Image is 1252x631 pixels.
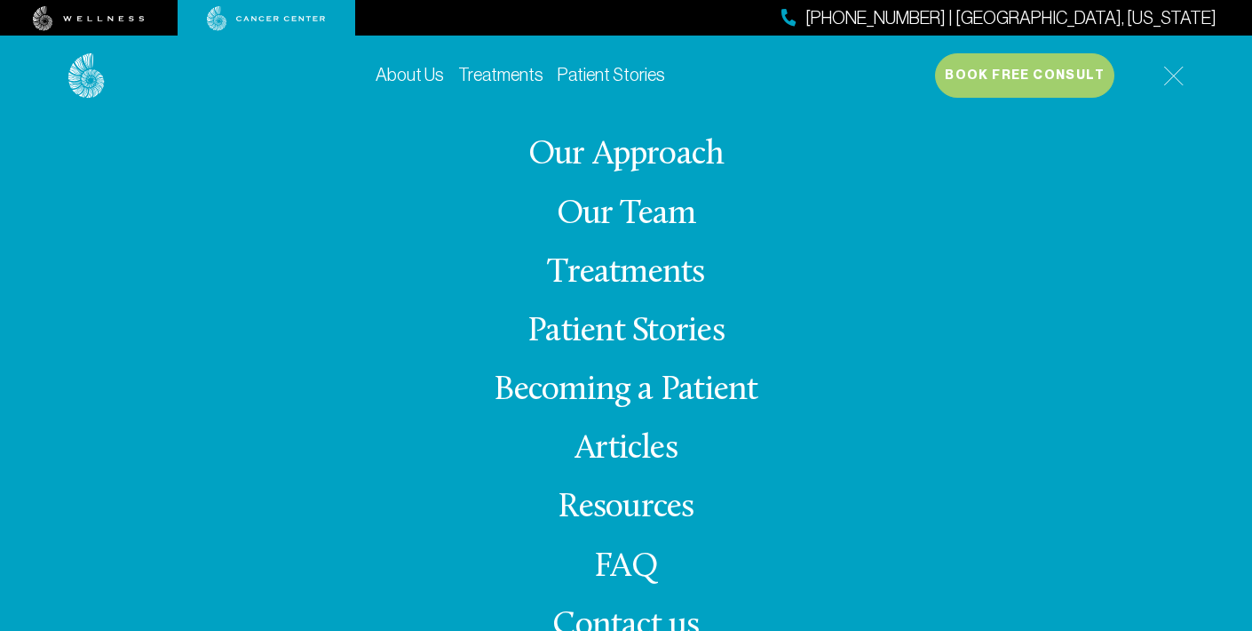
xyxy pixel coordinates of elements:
img: icon-hamburger [1163,66,1184,86]
img: cancer center [207,6,326,31]
a: About Us [376,65,444,84]
a: Our Approach [528,138,725,172]
a: Patient Stories [527,315,725,349]
button: Book Free Consult [935,53,1114,98]
a: Becoming a Patient [494,373,757,408]
a: Patient Stories [558,65,665,84]
img: wellness [33,6,145,31]
a: FAQ [594,550,658,585]
span: [PHONE_NUMBER] | [GEOGRAPHIC_DATA], [US_STATE] [805,5,1216,31]
a: Treatments [547,256,704,291]
a: [PHONE_NUMBER] | [GEOGRAPHIC_DATA], [US_STATE] [781,5,1216,31]
a: Articles [574,432,678,467]
a: Resources [558,491,693,525]
a: Treatments [458,65,543,84]
img: logo [68,53,105,99]
a: Our Team [557,197,696,232]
